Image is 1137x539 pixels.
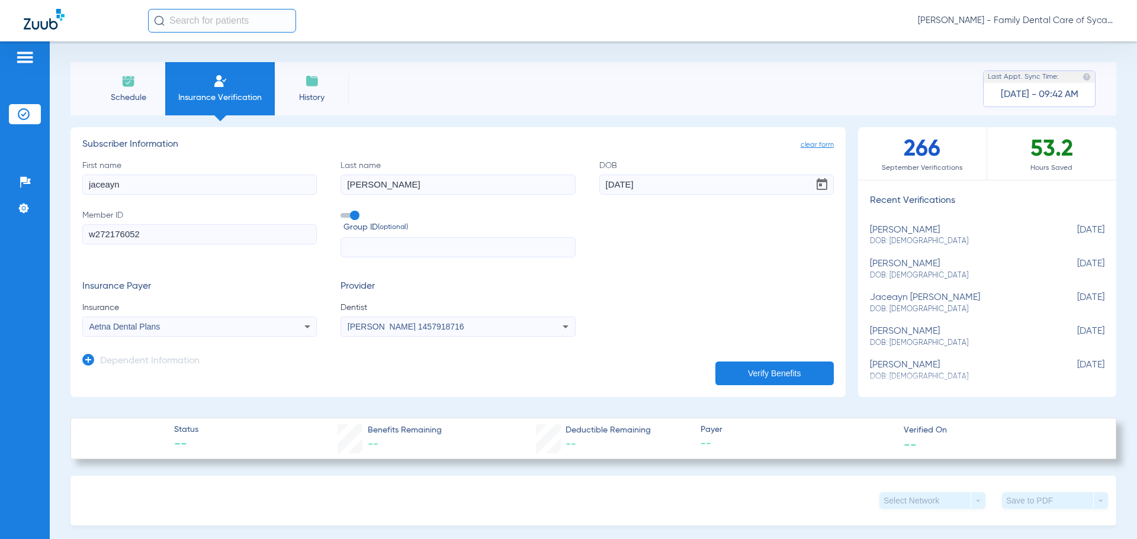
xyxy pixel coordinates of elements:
span: [DATE] [1045,225,1104,247]
span: Group ID [343,221,575,234]
span: [DATE] [1045,259,1104,280]
img: Zuub Logo [24,9,65,30]
div: 266 [858,127,987,180]
span: -- [701,437,894,451]
span: -- [174,437,198,453]
img: Schedule [121,74,136,88]
span: Hours Saved [987,162,1116,174]
h3: Dependent Information [100,356,200,367]
label: DOB [599,160,834,195]
span: DOB: [DEMOGRAPHIC_DATA] [870,338,1045,348]
img: hamburger-icon [15,50,34,64]
span: [PERSON_NAME] 1457918716 [348,322,464,331]
h3: Recent Verifications [858,195,1116,207]
span: September Verifications [858,162,987,174]
img: Search Icon [154,15,165,26]
span: DOB: [DEMOGRAPHIC_DATA] [870,304,1045,315]
span: Dentist [341,302,575,314]
span: Insurance Verification [174,92,266,104]
span: DOB: [DEMOGRAPHIC_DATA] [870,270,1045,281]
span: Benefits Remaining [368,424,442,437]
span: Last Appt. Sync Time: [988,71,1059,83]
button: Verify Benefits [715,362,834,385]
div: 53.2 [987,127,1116,180]
span: Verified On [904,424,1097,437]
label: Last name [341,160,575,195]
span: Schedule [100,92,156,104]
span: -- [566,439,576,450]
label: First name [82,160,317,195]
input: DOBOpen calendar [599,175,834,195]
span: Status [174,424,198,436]
h3: Insurance Payer [82,281,317,293]
img: Manual Insurance Verification [213,74,227,88]
div: [PERSON_NAME] [870,326,1045,348]
span: [DATE] [1045,326,1104,348]
span: [DATE] [1045,292,1104,314]
img: last sync help info [1083,73,1091,81]
span: Insurance [82,302,317,314]
small: (optional) [378,221,408,234]
span: -- [904,438,917,450]
div: [PERSON_NAME] [870,259,1045,280]
span: History [284,92,340,104]
input: Last name [341,175,575,195]
span: [PERSON_NAME] - Family Dental Care of Sycamore [918,15,1113,27]
span: DOB: [DEMOGRAPHIC_DATA] [870,372,1045,382]
span: -- [368,439,378,450]
label: Member ID [82,209,317,258]
img: History [305,74,319,88]
input: First name [82,175,317,195]
button: Open calendar [810,173,834,196]
input: Search for patients [148,9,296,33]
input: Member ID [82,224,317,244]
span: clear form [801,139,834,151]
span: Aetna Dental Plans [89,322,160,331]
h3: Subscriber Information [82,139,834,151]
h3: Provider [341,281,575,293]
span: [DATE] - 09:42 AM [1001,89,1078,101]
div: [PERSON_NAME] [870,360,1045,382]
span: Payer [701,424,894,436]
span: DOB: [DEMOGRAPHIC_DATA] [870,236,1045,247]
div: [PERSON_NAME] [870,225,1045,247]
span: Deductible Remaining [566,424,651,437]
span: [DATE] [1045,360,1104,382]
div: jaceayn [PERSON_NAME] [870,292,1045,314]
